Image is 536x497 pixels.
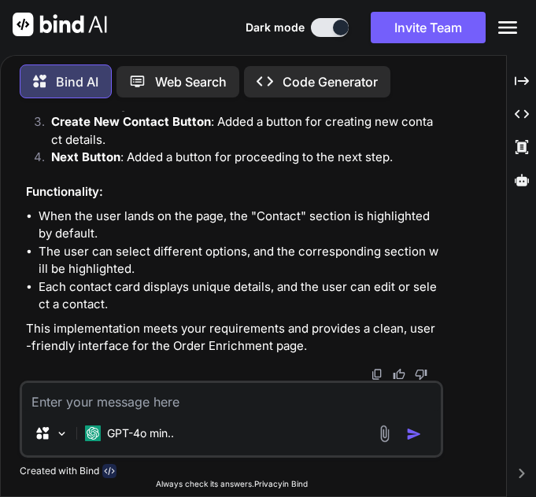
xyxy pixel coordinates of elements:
p: Bind AI [56,72,98,91]
p: GPT-4o min.. [107,425,174,441]
img: Bind AI [13,13,107,36]
p: Always check its answers. in Bind [20,478,443,490]
img: icon [406,426,422,442]
img: bind-logo [102,464,116,478]
li: When the user lands on the page, the "Contact" section is highlighted by default. [39,208,440,243]
li: : Added a button for proceeding to the next step. [39,149,440,171]
p: Web Search [155,72,227,91]
img: GPT-4o mini [85,425,101,441]
img: like [393,368,405,381]
li: : Added a button for creating new contact details. [39,113,440,149]
p: Created with Bind [20,465,99,477]
button: Invite Team [371,12,486,43]
span: Privacy [254,479,283,488]
h3: Functionality: [26,183,440,201]
span: Dark mode [246,20,305,35]
strong: Next Button [51,149,120,164]
li: The user can select different options, and the corresponding section will be highlighted. [39,243,440,278]
img: Pick Models [55,427,68,440]
img: copy [371,368,383,381]
strong: Create New Contact Button [51,114,211,129]
img: attachment [375,425,394,443]
img: dislike [415,368,427,381]
p: This implementation meets your requirements and provides a clean, user-friendly interface for the... [26,320,440,355]
li: Each contact card displays unique details, and the user can edit or select a contact. [39,278,440,314]
p: Code Generator [283,72,378,91]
